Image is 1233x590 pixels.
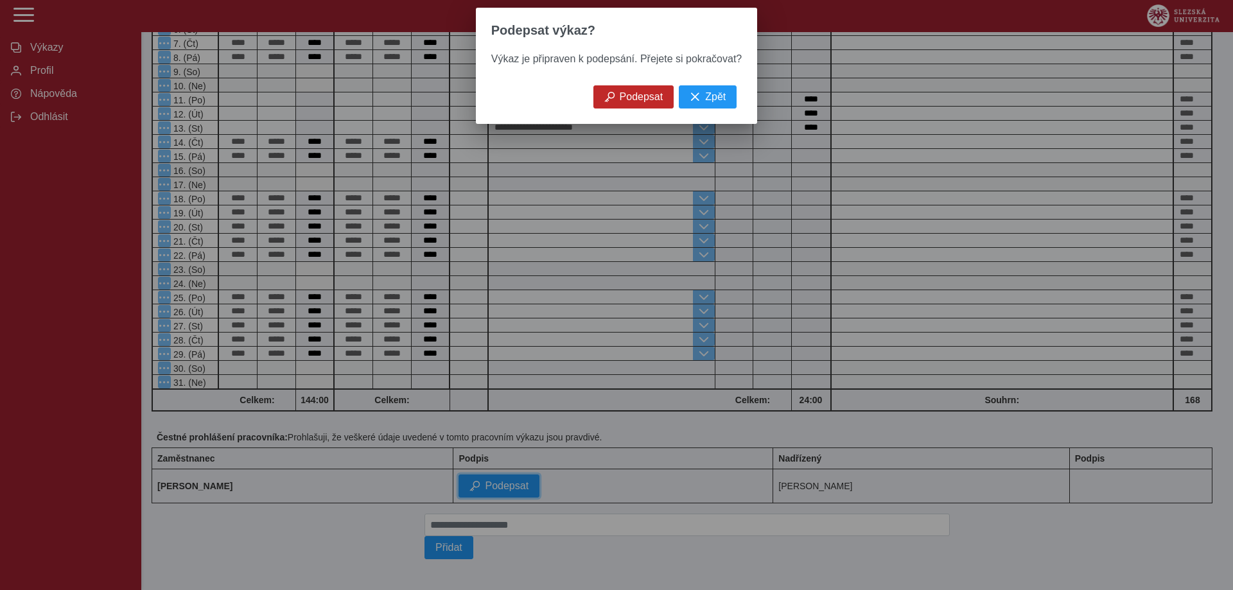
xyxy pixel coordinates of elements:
[705,91,726,103] span: Zpět
[491,23,595,38] span: Podepsat výkaz?
[620,91,663,103] span: Podepsat
[679,85,737,108] button: Zpět
[593,85,674,108] button: Podepsat
[491,53,742,64] span: Výkaz je připraven k podepsání. Přejete si pokračovat?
